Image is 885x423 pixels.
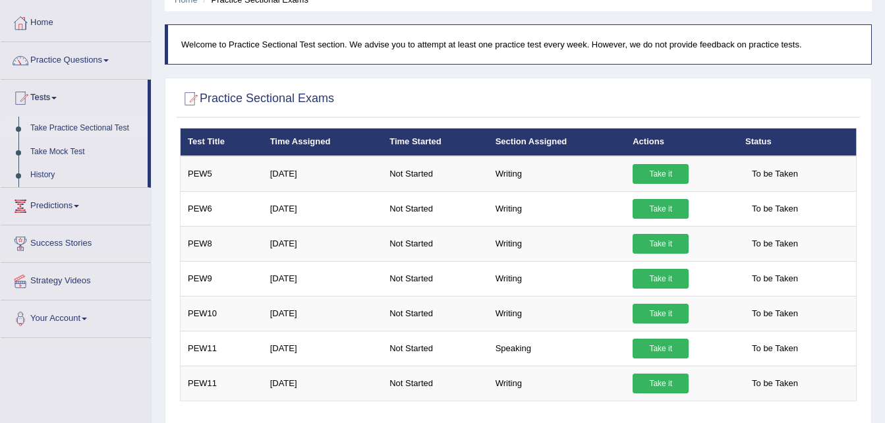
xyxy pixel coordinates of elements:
td: [DATE] [263,226,383,261]
h2: Practice Sectional Exams [180,89,334,109]
td: Not Started [382,226,488,261]
a: Take it [633,374,689,393]
a: Take Practice Sectional Test [24,117,148,140]
a: Home [1,5,151,38]
th: Time Started [382,128,488,156]
a: Take it [633,269,689,289]
td: Not Started [382,156,488,192]
a: Predictions [1,188,151,221]
a: Strategy Videos [1,263,151,296]
td: Not Started [382,296,488,331]
a: History [24,163,148,187]
a: Practice Questions [1,42,151,75]
td: Not Started [382,366,488,401]
a: Success Stories [1,225,151,258]
span: To be Taken [745,374,805,393]
th: Actions [625,128,738,156]
th: Test Title [181,128,263,156]
a: Take it [633,234,689,254]
span: To be Taken [745,304,805,324]
a: Take it [633,339,689,358]
td: [DATE] [263,296,383,331]
td: Writing [488,156,626,192]
a: Take it [633,199,689,219]
span: To be Taken [745,199,805,219]
td: Not Started [382,261,488,296]
td: Speaking [488,331,626,366]
th: Status [738,128,856,156]
a: Tests [1,80,148,113]
td: Writing [488,261,626,296]
span: To be Taken [745,339,805,358]
p: Welcome to Practice Sectional Test section. We advise you to attempt at least one practice test e... [181,38,858,51]
td: PEW9 [181,261,263,296]
td: PEW10 [181,296,263,331]
td: [DATE] [263,331,383,366]
a: Your Account [1,300,151,333]
td: Not Started [382,331,488,366]
span: To be Taken [745,234,805,254]
td: Writing [488,191,626,226]
td: PEW11 [181,331,263,366]
span: To be Taken [745,269,805,289]
td: [DATE] [263,191,383,226]
td: PEW5 [181,156,263,192]
td: PEW11 [181,366,263,401]
td: [DATE] [263,156,383,192]
a: Take Mock Test [24,140,148,164]
td: [DATE] [263,366,383,401]
a: Take it [633,164,689,184]
td: [DATE] [263,261,383,296]
th: Section Assigned [488,128,626,156]
td: PEW8 [181,226,263,261]
a: Take it [633,304,689,324]
td: Writing [488,366,626,401]
td: Not Started [382,191,488,226]
span: To be Taken [745,164,805,184]
td: Writing [488,226,626,261]
td: Writing [488,296,626,331]
th: Time Assigned [263,128,383,156]
td: PEW6 [181,191,263,226]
